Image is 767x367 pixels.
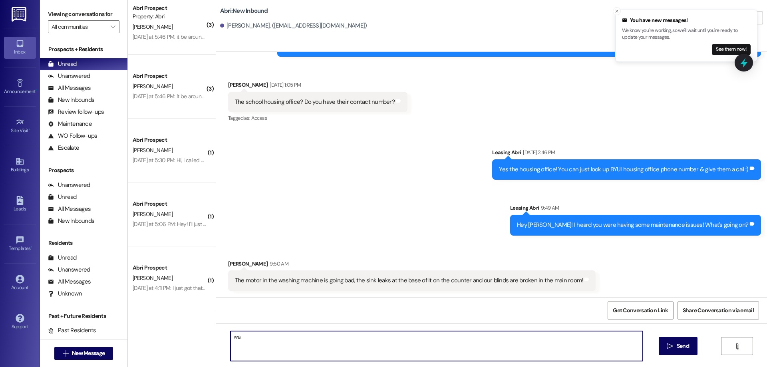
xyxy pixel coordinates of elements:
[133,33,217,40] div: [DATE] at 5:46 PM: it be around 4pm
[133,93,217,100] div: [DATE] at 5:46 PM: it be around 4pm
[734,343,740,349] i: 
[72,349,105,357] span: New Message
[29,127,30,132] span: •
[48,205,91,213] div: All Messages
[133,4,207,12] div: Abri Prospect
[133,220,583,228] div: [DATE] at 5:06 PM: Hey! I'll just stay in my current apartment, thanks for letting me know! Also ...
[133,200,207,208] div: Abri Prospect
[677,342,689,350] span: Send
[48,254,77,262] div: Unread
[667,343,673,349] i: 
[40,239,127,247] div: Residents
[4,311,36,333] a: Support
[228,112,407,124] div: Tagged as:
[133,136,207,144] div: Abri Prospect
[4,194,36,215] a: Leads
[12,7,28,22] img: ResiDesk Logo
[48,108,104,116] div: Review follow-ups
[111,24,115,30] i: 
[54,347,113,360] button: New Message
[268,81,301,89] div: [DATE] 1:05 PM
[4,272,36,294] a: Account
[48,84,91,92] div: All Messages
[659,337,697,355] button: Send
[48,266,90,274] div: Unanswered
[712,44,751,55] button: See them now!
[133,147,173,154] span: [PERSON_NAME]
[220,7,268,15] b: Abri: New Inbound
[4,155,36,176] a: Buildings
[613,306,668,315] span: Get Conversation Link
[133,210,173,218] span: [PERSON_NAME]
[48,132,97,140] div: WO Follow-ups
[4,37,36,58] a: Inbox
[683,306,754,315] span: Share Conversation via email
[251,115,267,121] span: Access
[48,181,90,189] div: Unanswered
[48,278,91,286] div: All Messages
[48,96,94,104] div: New Inbounds
[48,217,94,225] div: New Inbounds
[521,148,555,157] div: [DATE] 2:46 PM
[499,165,748,174] div: Yes the housing office! You can just look up BYUI housing office phone number & give them a call :)
[133,264,207,272] div: Abri Prospect
[4,233,36,255] a: Templates •
[133,12,207,21] div: Property: Abri
[622,27,751,41] p: We know you're working, so we'll wait until you're ready to update your messages.
[40,45,127,54] div: Prospects + Residents
[133,72,207,80] div: Abri Prospect
[48,326,96,335] div: Past Residents
[228,260,596,271] div: [PERSON_NAME]
[48,290,82,298] div: Unknown
[48,72,90,80] div: Unanswered
[133,284,268,292] div: [DATE] at 4:11 PM: I just got that paid! Sorry it was a little late
[608,302,673,319] button: Get Conversation Link
[31,244,32,250] span: •
[48,193,77,201] div: Unread
[133,274,173,282] span: [PERSON_NAME]
[510,204,761,215] div: Leasing Abri
[52,20,107,33] input: All communities
[48,144,79,152] div: Escalate
[539,204,559,212] div: 9:49 AM
[63,350,69,357] i: 
[492,148,761,159] div: Leasing Abri
[4,115,36,137] a: Site Visit •
[40,312,127,320] div: Past + Future Residents
[48,120,92,128] div: Maintenance
[220,22,367,30] div: [PERSON_NAME]. ([EMAIL_ADDRESS][DOMAIN_NAME])
[36,87,37,93] span: •
[517,221,748,229] div: Hey [PERSON_NAME]! I heard you were having some maintenance issues! What's going on?
[230,331,643,361] textarea: was
[235,276,583,285] div: The motor in the washing machine is going bad, the sink leaks at the base of it on the counter an...
[268,260,288,268] div: 9:50 AM
[228,81,407,92] div: [PERSON_NAME]
[48,60,77,68] div: Unread
[613,7,621,15] button: Close toast
[133,23,173,30] span: [PERSON_NAME]
[133,83,173,90] span: [PERSON_NAME]
[40,166,127,175] div: Prospects
[133,157,575,164] div: [DATE] at 5:30 PM: Hi, I called around a week ago asking about early move-ins and they said that ...
[622,16,751,24] div: You have new messages!
[678,302,759,319] button: Share Conversation via email
[48,8,119,20] label: Viewing conversations for
[235,98,395,106] div: The school housing office? Do you have their contact number?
